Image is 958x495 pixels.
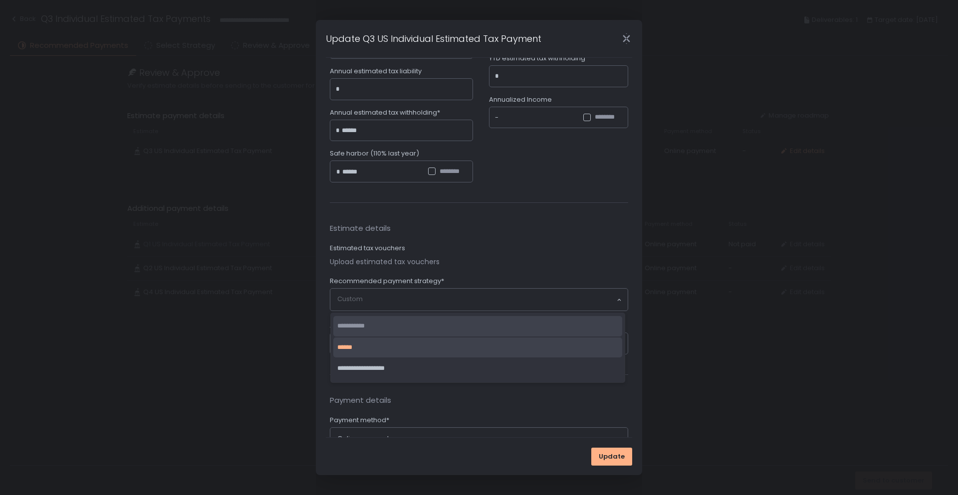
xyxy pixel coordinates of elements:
h1: Update Q3 US Individual Estimated Tax Payment [326,32,541,45]
span: Amount due [330,321,370,330]
button: Upload estimated tax vouchers [330,257,440,267]
span: Recommended payment strategy* [330,277,444,286]
span: Estimate details [330,223,628,234]
button: Update [591,448,632,466]
span: Payment details [330,395,628,406]
div: Close [610,33,642,44]
div: Search for option [330,289,628,311]
span: Online payment [337,434,389,443]
span: Annual estimated tax withholding* [330,108,440,117]
span: Annualized Income [489,95,552,104]
span: Annual estimated tax liability [330,67,422,76]
div: Search for option [330,428,628,450]
div: - [495,113,498,123]
span: Update [599,452,625,461]
span: Safe harbor (110% last year) [330,149,419,158]
span: Payment method* [330,416,389,425]
input: Search for option [337,295,616,305]
span: YTD estimated tax withholding [489,54,585,63]
label: Estimated tax vouchers [330,244,405,253]
input: Search for option [389,434,616,444]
